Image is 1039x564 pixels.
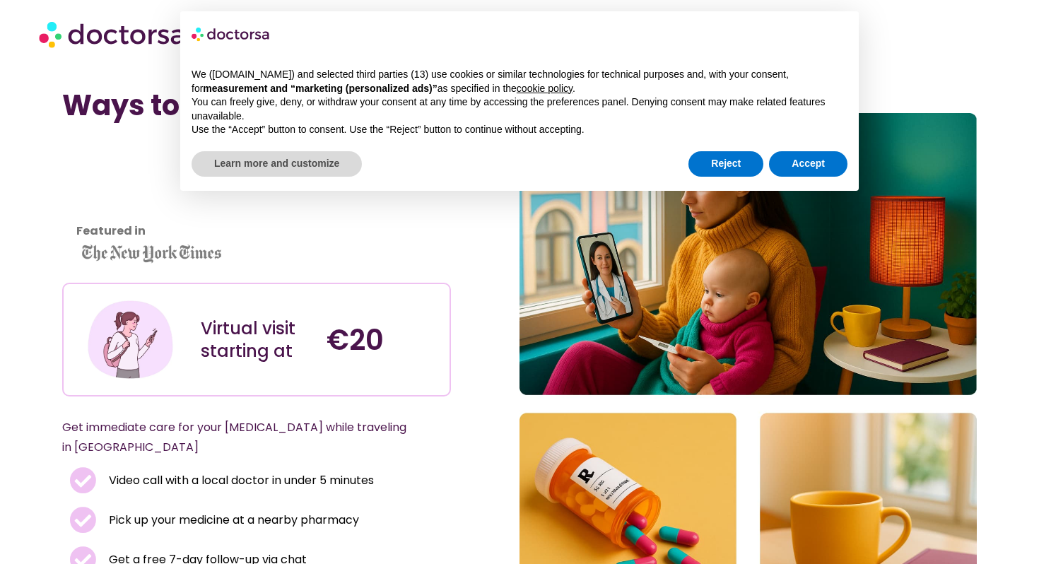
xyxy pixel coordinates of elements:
h4: €20 [327,323,439,357]
div: Virtual visit starting at [201,317,313,363]
iframe: Customer reviews powered by Trustpilot [69,143,196,249]
strong: Featured in [76,223,146,239]
p: Use the “Accept” button to consent. Use the “Reject” button to continue without accepting. [192,123,847,137]
a: cookie policy [517,83,573,94]
img: Illustration depicting a young woman in a casual outfit, engaged with her smartphone. She has a p... [86,295,175,384]
p: Get immediate care for your [MEDICAL_DATA] while traveling in [GEOGRAPHIC_DATA] [62,418,417,457]
button: Reject [688,151,763,177]
img: logo [192,23,271,45]
span: Pick up your medicine at a nearby pharmacy [105,510,359,530]
p: You can freely give, deny, or withdraw your consent at any time by accessing the preferences pane... [192,95,847,123]
span: Video call with a local doctor in under 5 minutes [105,471,374,490]
h1: Ways to Handle a BV in Pag [62,88,451,122]
button: Learn more and customize [192,151,362,177]
button: Accept [769,151,847,177]
strong: measurement and “marketing (personalized ads)” [203,83,437,94]
p: We ([DOMAIN_NAME]) and selected third parties (13) use cookies or similar technologies for techni... [192,68,847,95]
